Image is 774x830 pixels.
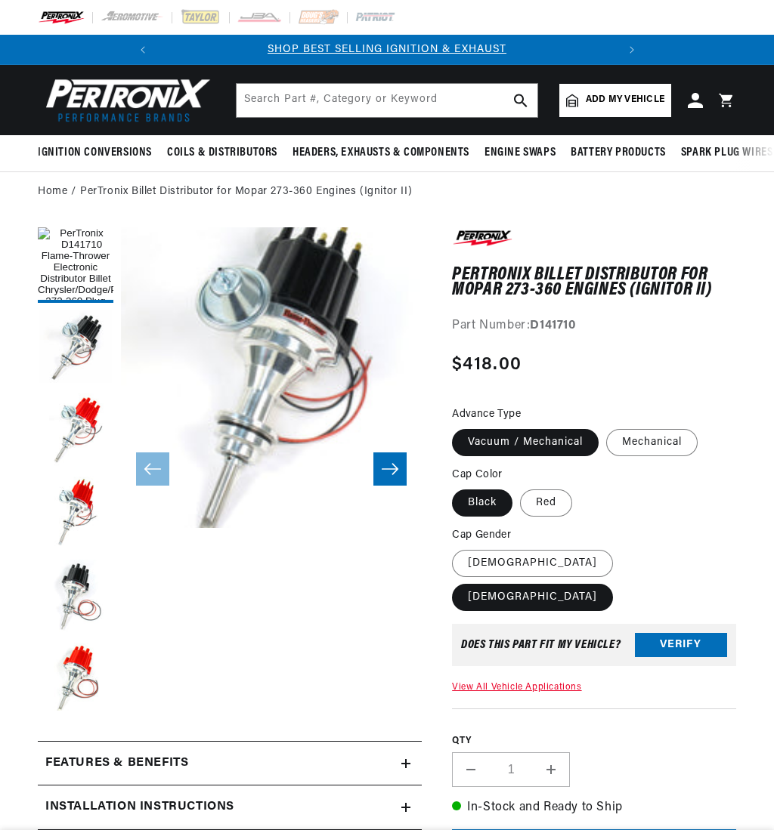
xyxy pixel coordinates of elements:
[38,477,113,552] button: Load image 4 in gallery view
[452,798,736,818] p: In-Stock and Ready to Ship
[452,489,512,517] label: Black
[452,267,736,298] h1: PerTronix Billet Distributor for Mopar 273-360 Engines (Ignitor II)
[38,135,159,171] summary: Ignition Conversions
[586,93,664,107] span: Add my vehicle
[559,84,671,117] a: Add my vehicle
[38,74,212,126] img: Pertronix
[485,145,556,161] span: Engine Swaps
[268,44,506,55] a: SHOP BEST SELLING IGNITION & EXHAUST
[80,184,412,200] a: PerTronix Billet Distributor for Mopar 273-360 Engines (Ignitor II)
[158,42,617,58] div: 1 of 2
[128,35,158,65] button: Translation missing: en.sections.announcements.previous_announcement
[504,84,537,117] button: search button
[38,227,113,303] button: Load image 1 in gallery view
[452,429,599,456] label: Vacuum / Mechanical
[45,798,234,817] h2: Installation instructions
[38,742,422,785] summary: Features & Benefits
[38,560,113,635] button: Load image 5 in gallery view
[38,184,736,200] nav: breadcrumbs
[452,735,736,748] label: QTY
[38,643,113,718] button: Load image 6 in gallery view
[606,429,698,456] label: Mechanical
[293,145,469,161] span: Headers, Exhausts & Components
[681,145,773,161] span: Spark Plug Wires
[237,84,537,117] input: Search Part #, Category or Keyword
[452,406,522,422] legend: Advance Type
[158,42,617,58] div: Announcement
[38,785,422,829] summary: Installation instructions
[167,145,277,161] span: Coils & Distributors
[38,184,67,200] a: Home
[159,135,285,171] summary: Coils & Distributors
[452,584,613,611] label: [DEMOGRAPHIC_DATA]
[571,145,666,161] span: Battery Products
[563,135,673,171] summary: Battery Products
[452,683,581,692] a: View All Vehicle Applications
[477,135,563,171] summary: Engine Swaps
[530,319,575,332] strong: D141710
[452,467,504,483] legend: Cap Color
[635,633,727,657] button: Verify
[45,754,188,773] h2: Features & Benefits
[461,639,621,651] div: Does This part fit My vehicle?
[373,452,407,486] button: Slide right
[38,310,113,386] button: Load image 2 in gallery view
[285,135,477,171] summary: Headers, Exhausts & Components
[452,316,736,336] div: Part Number:
[520,489,572,517] label: Red
[452,351,522,378] span: $418.00
[38,145,152,161] span: Ignition Conversions
[452,550,613,577] label: [DEMOGRAPHIC_DATA]
[136,452,169,486] button: Slide left
[38,227,422,711] media-gallery: Gallery Viewer
[38,393,113,469] button: Load image 3 in gallery view
[452,527,512,543] legend: Cap Gender
[617,35,647,65] button: Translation missing: en.sections.announcements.next_announcement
